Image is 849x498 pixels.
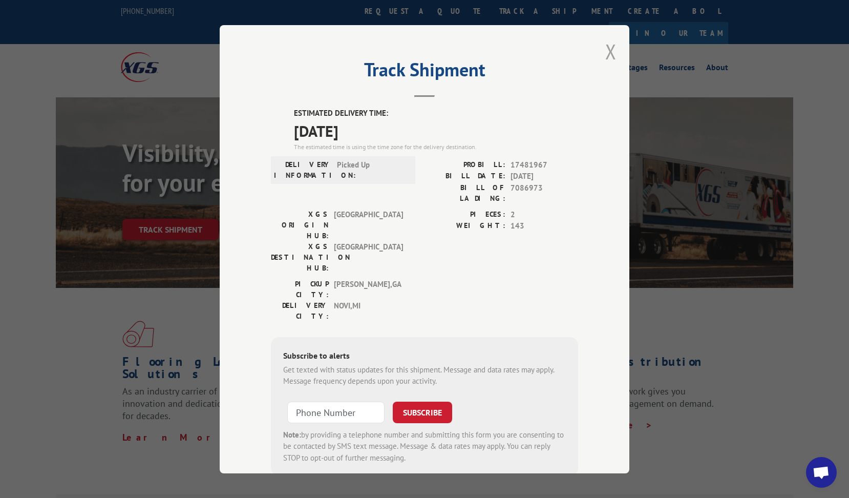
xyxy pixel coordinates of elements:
span: 2 [511,209,578,220]
span: [GEOGRAPHIC_DATA] [334,209,403,241]
label: DELIVERY CITY: [271,300,329,321]
div: The estimated time is using the time zone for the delivery destination. [294,142,578,151]
span: Picked Up [337,159,406,180]
h2: Track Shipment [271,63,578,82]
strong: Note: [283,429,301,439]
input: Phone Number [287,401,385,423]
div: by providing a telephone number and submitting this form you are consenting to be contacted by SM... [283,429,566,464]
label: ESTIMATED DELIVERY TIME: [294,108,578,119]
button: SUBSCRIBE [393,401,452,423]
label: XGS DESTINATION HUB: [271,241,329,273]
label: PROBILL: [424,159,505,171]
span: [PERSON_NAME] , GA [334,278,403,300]
span: NOVI , MI [334,300,403,321]
span: 17481967 [511,159,578,171]
span: [DATE] [294,119,578,142]
span: 143 [511,220,578,232]
label: DELIVERY INFORMATION: [274,159,332,180]
label: BILL DATE: [424,171,505,182]
label: XGS ORIGIN HUB: [271,209,329,241]
label: BILL OF LADING: [424,182,505,203]
label: PIECES: [424,209,505,220]
span: [GEOGRAPHIC_DATA] [334,241,403,273]
div: Open chat [806,457,837,488]
div: Get texted with status updates for this shipment. Message and data rates may apply. Message frequ... [283,364,566,387]
div: Subscribe to alerts [283,349,566,364]
label: PICKUP CITY: [271,278,329,300]
label: WEIGHT: [424,220,505,232]
span: [DATE] [511,171,578,182]
span: 7086973 [511,182,578,203]
button: Close modal [605,38,617,65]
